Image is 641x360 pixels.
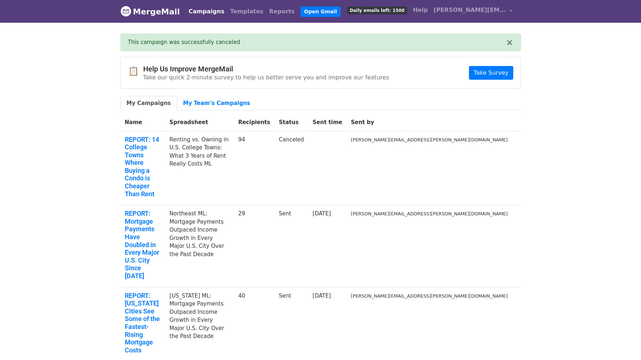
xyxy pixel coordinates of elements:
[234,131,275,205] td: 94
[347,114,512,131] th: Sent by
[125,210,161,280] a: REPORT: Mortgage Payments Have Doubled in Every Major U.S. City Since [DATE]
[120,96,177,111] a: My Campaigns
[125,136,161,198] a: REPORT: 14 College Towns Where Buying a Condo is Cheaper Than Rent
[469,66,513,80] a: Take Survey
[308,114,347,131] th: Sent time
[351,293,508,299] small: [PERSON_NAME][EMAIL_ADDRESS][PERSON_NAME][DOMAIN_NAME]
[275,131,308,205] td: Canceled
[275,114,308,131] th: Status
[313,293,331,299] a: [DATE]
[434,6,506,14] span: [PERSON_NAME][EMAIL_ADDRESS][PERSON_NAME][DOMAIN_NAME]
[120,114,165,131] th: Name
[125,292,161,354] a: REPORT: [US_STATE] Cities See Some of the Fastest-Rising Mortgage Costs
[120,4,180,19] a: MergeMail
[351,211,508,216] small: [PERSON_NAME][EMAIL_ADDRESS][PERSON_NAME][DOMAIN_NAME]
[234,114,275,131] th: Recipients
[344,3,410,17] a: Daily emails left: 1500
[300,6,341,17] a: Open Gmail
[347,6,407,14] span: Daily emails left: 1500
[143,65,389,73] h4: Help Us Improve MergeMail
[143,74,389,81] p: Take our quick 2-minute survey to help us better serve you and improve our features
[177,96,256,111] a: My Team's Campaigns
[186,4,227,19] a: Campaigns
[266,4,298,19] a: Reports
[128,38,506,47] div: This campaign was successfully canceled
[234,205,275,287] td: 29
[227,4,266,19] a: Templates
[410,3,431,17] a: Help
[275,205,308,287] td: Sent
[128,66,143,76] span: 📋
[313,210,331,217] a: [DATE]
[120,6,131,17] img: MergeMail logo
[351,137,508,142] small: [PERSON_NAME][EMAIL_ADDRESS][PERSON_NAME][DOMAIN_NAME]
[165,205,234,287] td: Northeast ML: Mortgage Payments Outpaced Income Growth in Every Major U.S. City Over the Past Decade
[506,38,513,47] button: ×
[165,131,234,205] td: Renting vs. Owning in U.S. College Towns: What 3 Years of Rent Really Costs ML
[431,3,515,20] a: [PERSON_NAME][EMAIL_ADDRESS][PERSON_NAME][DOMAIN_NAME]
[165,114,234,131] th: Spreadsheet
